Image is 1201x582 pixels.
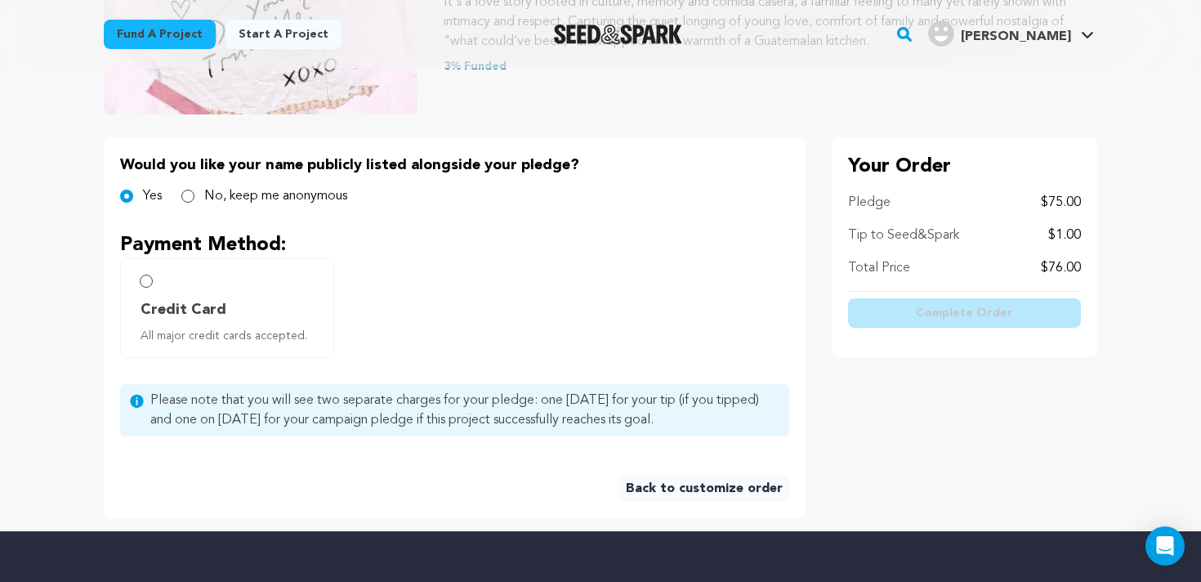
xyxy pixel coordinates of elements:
[143,186,162,206] label: Yes
[554,25,682,44] img: Seed&Spark Logo Dark Mode
[1041,258,1081,278] p: $76.00
[928,20,954,47] img: user.png
[1041,193,1081,213] p: $75.00
[141,328,320,344] span: All major credit cards accepted.
[104,20,216,49] a: Fund a project
[554,25,682,44] a: Seed&Spark Homepage
[928,20,1071,47] div: Isabel's Profile
[141,298,226,321] span: Credit Card
[848,193,891,213] p: Pledge
[916,305,1013,321] span: Complete Order
[848,298,1081,328] button: Complete Order
[925,17,1097,51] span: Isabel's Profile
[225,20,342,49] a: Start a project
[848,226,959,245] p: Tip to Seed&Spark
[848,154,1081,180] p: Your Order
[619,476,789,502] a: Back to customize order
[150,391,779,430] span: Please note that you will see two separate charges for your pledge: one [DATE] for your tip (if y...
[1145,526,1185,566] div: Open Intercom Messenger
[961,30,1071,43] span: [PERSON_NAME]
[120,154,789,177] p: Would you like your name publicly listed alongside your pledge?
[848,258,910,278] p: Total Price
[120,232,789,258] p: Payment Method:
[925,17,1097,47] a: Isabel's Profile
[204,186,347,206] label: No, keep me anonymous
[1048,226,1081,245] p: $1.00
